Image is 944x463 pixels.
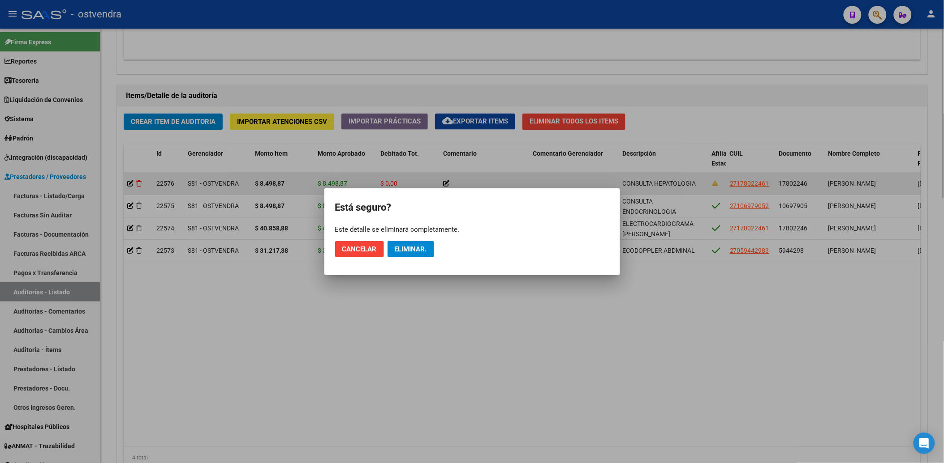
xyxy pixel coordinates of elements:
button: Cancelar [335,241,384,257]
div: Este detalle se eliminará completamente. [335,225,609,234]
h2: Está seguro? [335,199,609,216]
span: Cancelar [342,245,377,253]
span: Eliminar. [395,245,427,253]
button: Eliminar. [388,241,434,257]
div: Open Intercom Messenger [914,433,935,454]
